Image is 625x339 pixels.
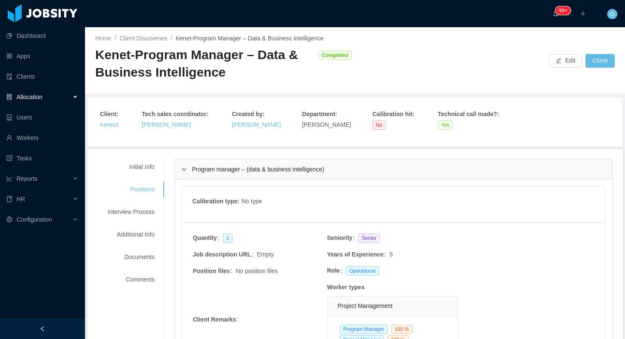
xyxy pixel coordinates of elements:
span: Empty [257,250,274,259]
span: Allocation [17,94,43,100]
span: Kenet-Program Manager – Data & Business Intelligence [176,35,324,42]
span: Completed [318,51,352,60]
span: No position files [236,267,278,276]
div: Initial Info [97,159,165,175]
span: Configuration [17,216,52,223]
span: 5 [389,251,393,258]
i: icon: setting [6,217,12,222]
i: icon: line-chart [6,176,12,182]
span: No [372,120,386,130]
a: [PERSON_NAME] [142,121,191,128]
strong: Technical call made? : [438,111,499,117]
span: / [170,35,172,42]
strong: Quantity [193,234,217,241]
div: Positions [97,182,165,197]
div: Project Management [338,296,448,316]
a: icon: appstoreApps [6,48,78,65]
strong: Role [327,267,340,274]
strong: Seniority [327,234,352,241]
span: O [610,9,615,19]
div: Interview Process [97,204,165,220]
strong: Worker types [327,284,364,291]
i: icon: plus [580,11,586,17]
div: Additional Info [97,227,165,242]
a: [PERSON_NAME] [232,121,281,128]
a: Home [95,35,111,42]
strong: Position files [193,268,230,274]
i: icon: book [6,196,12,202]
i: icon: bell [553,11,559,17]
span: 100 % [391,325,412,334]
span: Yes [438,120,453,130]
span: [PERSON_NAME] [302,121,351,128]
a: icon: userWorkers [6,129,78,146]
span: Program Manager [340,325,388,334]
strong: Client Remarks [193,316,236,323]
strong: Job description URL [193,251,251,258]
strong: Department : [302,111,337,117]
a: Client Discoveries [119,35,167,42]
span: / [114,35,116,42]
span: 1 [223,234,233,243]
a: icon: auditClients [6,68,78,85]
strong: Tech sales coordinator : [142,111,209,117]
div: Comments [97,272,165,288]
a: icon: pie-chartDashboard [6,27,78,44]
span: Senior [358,234,380,243]
strong: Calibration type : [192,198,239,205]
span: HR [17,196,25,202]
strong: Client : [100,111,119,117]
span: Reports [17,175,37,182]
strong: Calibration hit : [372,111,415,117]
i: icon: solution [6,94,12,100]
sup: 1645 [555,6,571,15]
div: Documents [97,249,165,265]
strong: Years of Experience [327,251,384,258]
span: Operational [346,266,379,276]
a: icon: profileTasks [6,150,78,167]
div: icon: rightProgram manager – (data & business intelligence) [175,160,612,179]
button: Clone [585,54,615,68]
strong: Created by : [232,111,264,117]
span: Program manager – (data & business intelligence) [192,166,324,173]
div: Kenet-Program Manager – Data & Business Intelligence [95,46,314,81]
button: icon: editEdit [549,54,582,68]
a: icon: robotUsers [6,109,78,126]
a: Kenect [100,121,119,128]
i: icon: right [182,167,187,172]
div: No type [241,197,262,208]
